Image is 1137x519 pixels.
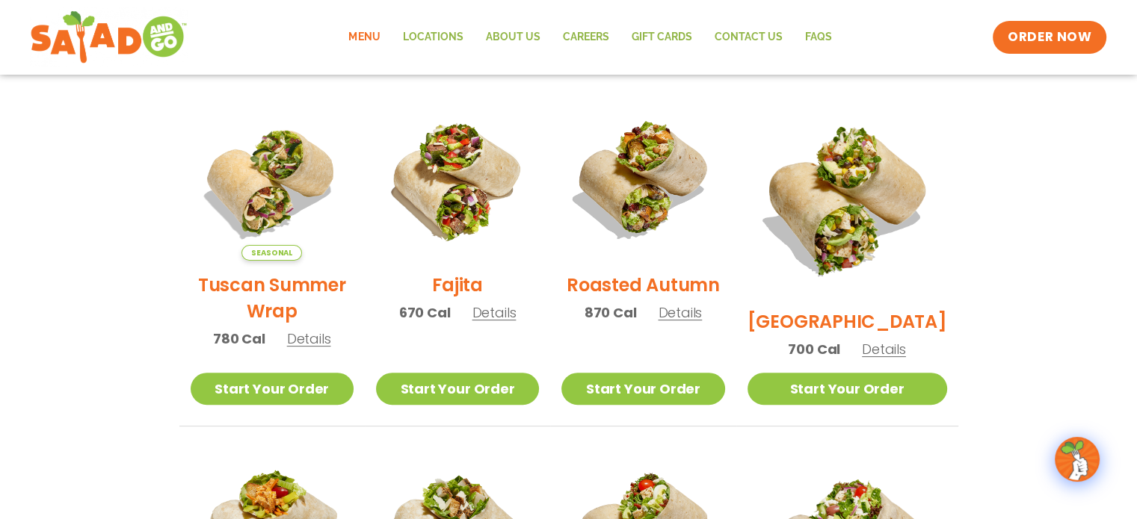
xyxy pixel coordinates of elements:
span: ORDER NOW [1008,28,1091,46]
img: wpChatIcon [1056,438,1098,480]
span: 700 Cal [788,339,840,359]
span: 670 Cal [399,302,451,323]
nav: Menu [337,20,842,55]
img: Product photo for Fajita Wrap [376,98,539,261]
a: Start Your Order [191,373,354,405]
a: ORDER NOW [993,21,1106,54]
span: 870 Cal [585,302,637,323]
a: Start Your Order [561,373,724,405]
a: Start Your Order [748,373,947,405]
a: FAQs [793,20,842,55]
img: Product photo for Roasted Autumn Wrap [561,98,724,261]
a: Contact Us [703,20,793,55]
span: 780 Cal [213,329,265,349]
a: GIFT CARDS [620,20,703,55]
a: Careers [551,20,620,55]
h2: Tuscan Summer Wrap [191,272,354,324]
span: Details [287,329,331,348]
a: About Us [474,20,551,55]
a: Start Your Order [376,373,539,405]
img: new-SAG-logo-768×292 [30,7,188,67]
span: Details [658,303,702,322]
h2: Fajita [432,272,483,298]
span: Details [472,303,517,322]
span: Seasonal [241,245,302,261]
img: Product photo for BBQ Ranch Wrap [748,98,947,297]
a: Menu [337,20,391,55]
h2: Roasted Autumn [567,272,720,298]
a: Locations [391,20,474,55]
h2: [GEOGRAPHIC_DATA] [748,308,947,335]
img: Product photo for Tuscan Summer Wrap [191,98,354,261]
span: Details [862,340,906,358]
